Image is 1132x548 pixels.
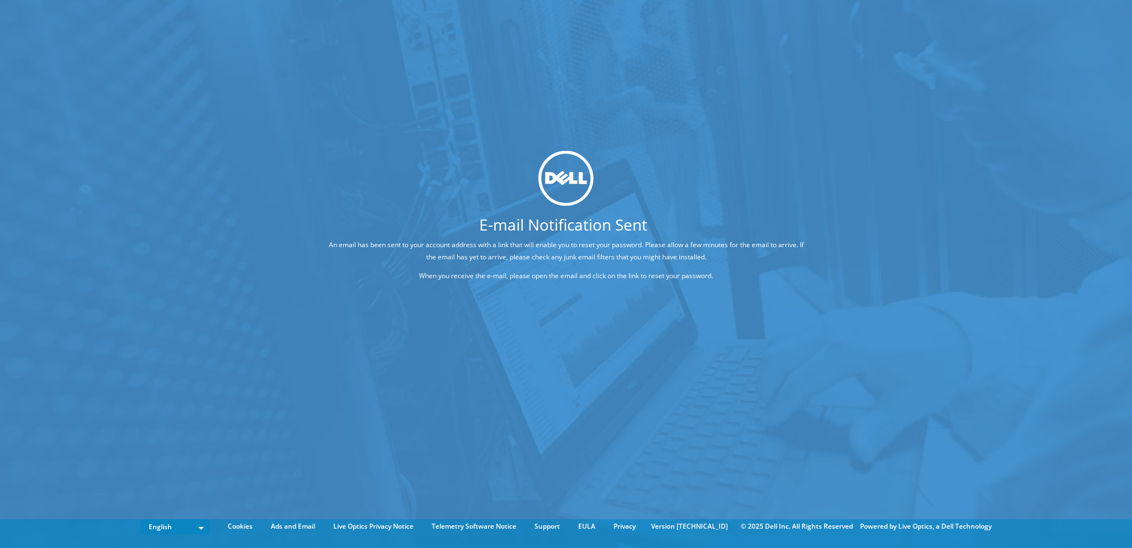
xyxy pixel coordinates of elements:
a: Ads and Email [263,520,323,533]
a: Privacy [605,520,644,533]
a: Telemetry Software Notice [423,520,525,533]
img: dell_svg_logo.svg [538,151,594,206]
a: Cookies [219,520,261,533]
li: © 2025 Dell Inc. All Rights Reserved [735,520,858,533]
li: Version [TECHNICAL_ID] [646,520,733,533]
p: An email has been sent to your account address with a link that will enable you to reset your pas... [324,239,808,263]
a: Live Optics Privacy Notice [325,520,422,533]
a: Support [526,520,568,533]
a: EULA [570,520,604,533]
p: When you receive the e-mail, please open the email and click on the link to reset your password. [324,270,808,282]
h1: E-mail Notification Sent [283,217,843,232]
li: Powered by Live Optics, a Dell Technology [860,520,992,533]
